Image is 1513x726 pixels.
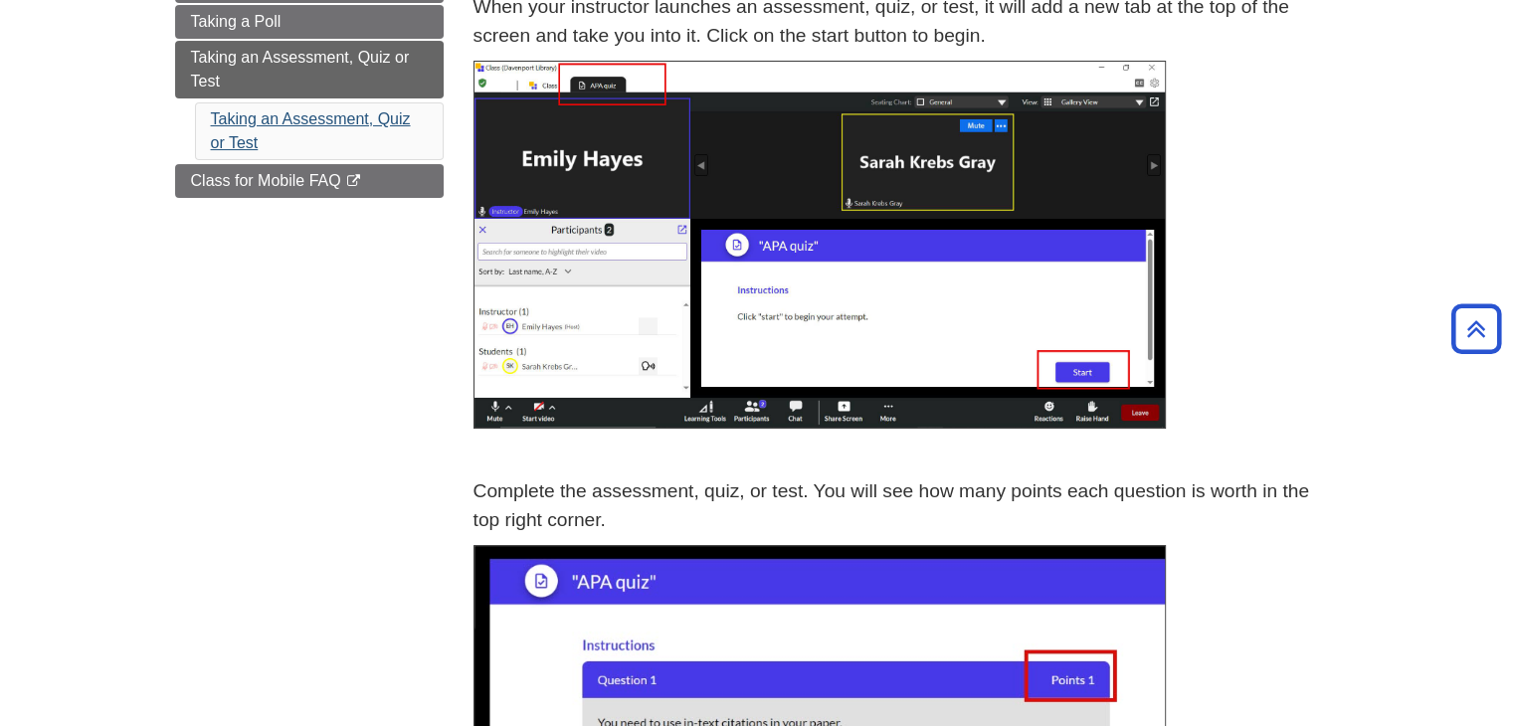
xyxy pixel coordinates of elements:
a: Taking a Poll [175,5,444,39]
img: class quiz [473,61,1166,430]
span: Taking a Poll [191,13,282,30]
a: Back to Top [1444,315,1508,342]
span: Taking an Assessment, Quiz or Test [191,49,410,90]
p: Complete the assessment, quiz, or test. You will see how many points each question is worth in th... [473,477,1339,535]
a: Taking an Assessment, Quiz or Test [175,41,444,98]
a: Class for Mobile FAQ [175,164,444,198]
a: Taking an Assessment, Quiz or Test [211,110,411,151]
i: This link opens in a new window [345,175,362,188]
span: Class for Mobile FAQ [191,172,341,189]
